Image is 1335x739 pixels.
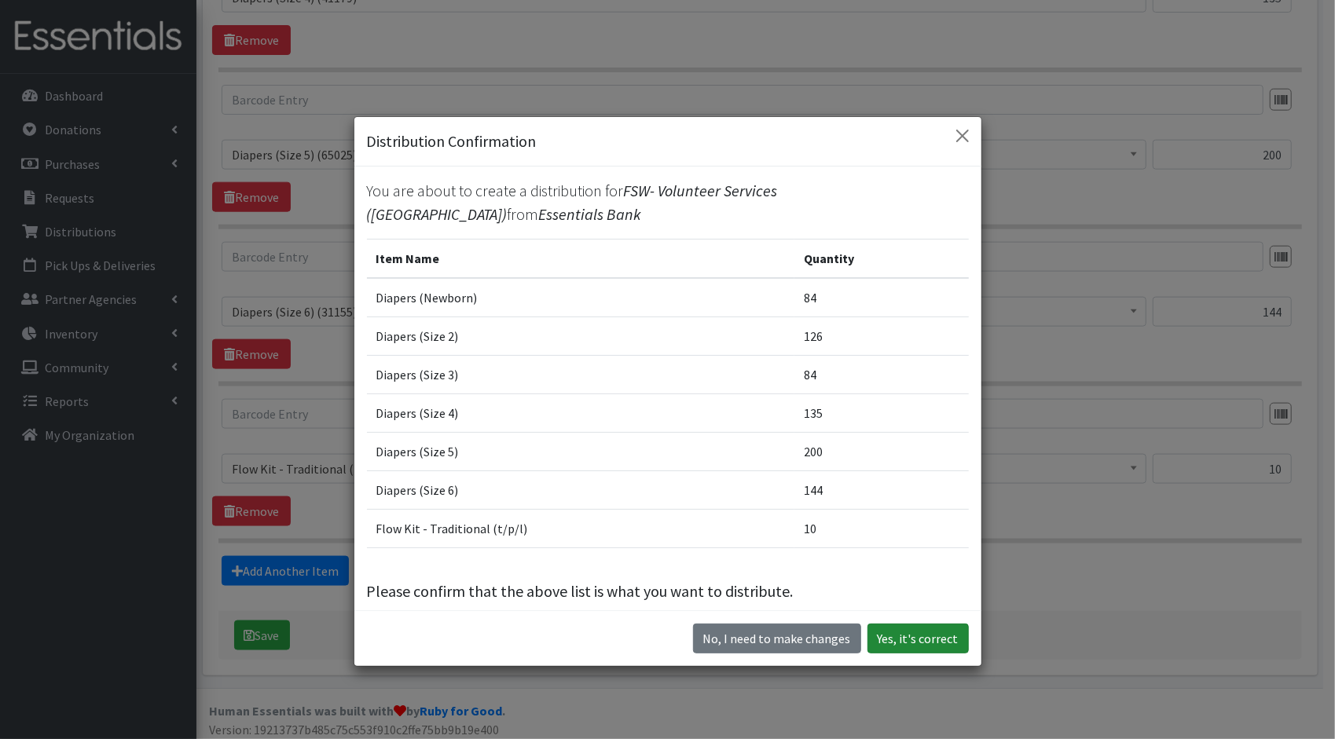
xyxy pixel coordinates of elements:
[367,471,795,510] td: Diapers (Size 6)
[950,123,975,148] button: Close
[794,394,968,433] td: 135
[794,433,968,471] td: 200
[367,580,969,603] p: Please confirm that the above list is what you want to distribute.
[367,433,795,471] td: Diapers (Size 5)
[794,356,968,394] td: 84
[367,317,795,356] td: Diapers (Size 2)
[867,624,969,653] button: Yes, it's correct
[367,510,795,548] td: Flow Kit - Traditional (t/p/l)
[539,204,642,224] span: Essentials Bank
[367,179,969,226] p: You are about to create a distribution for from
[367,394,795,433] td: Diapers (Size 4)
[367,278,795,317] td: Diapers (Newborn)
[794,278,968,317] td: 84
[693,624,861,653] button: No I need to make changes
[367,240,795,279] th: Item Name
[367,130,537,153] h5: Distribution Confirmation
[367,356,795,394] td: Diapers (Size 3)
[794,471,968,510] td: 144
[794,240,968,279] th: Quantity
[794,510,968,548] td: 10
[794,317,968,356] td: 126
